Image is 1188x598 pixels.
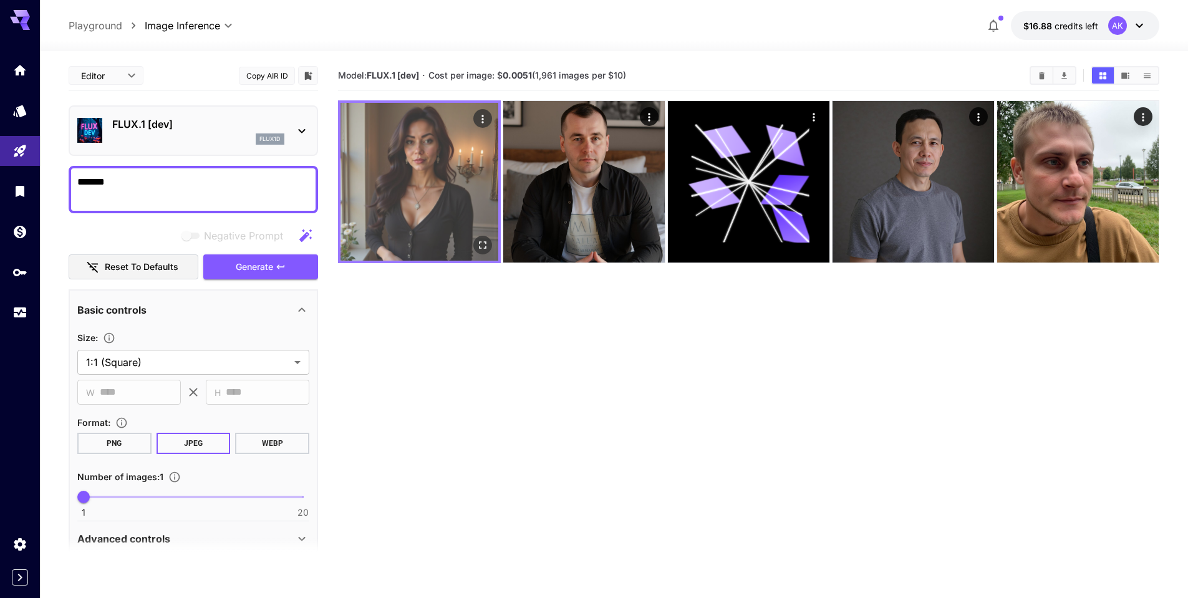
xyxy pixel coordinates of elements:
[12,536,27,552] div: Settings
[297,506,309,519] span: 20
[235,433,309,454] button: WEBP
[77,531,170,546] p: Advanced controls
[69,18,122,33] a: Playground
[338,70,419,80] span: Model:
[98,332,120,344] button: Adjust the dimensions of the generated image by specifying its width and height in pixels, or sel...
[503,70,532,80] b: 0.0051
[215,385,221,400] span: H
[77,112,309,150] div: FLUX.1 [dev]flux1d
[1114,67,1136,84] button: Show images in video view
[1092,67,1114,84] button: Show images in grid view
[12,62,27,78] div: Home
[12,569,28,586] button: Expand sidebar
[203,254,318,280] button: Generate
[77,295,309,325] div: Basic controls
[1011,11,1159,40] button: $16.87544AK
[473,109,492,128] div: Actions
[77,471,163,482] span: Number of images : 1
[69,254,198,280] button: Reset to defaults
[428,70,626,80] span: Cost per image: $ (1,961 images per $10)
[1108,16,1127,35] div: AK
[804,107,823,126] div: Actions
[340,103,498,261] img: 2Q==
[86,385,95,400] span: W
[82,506,85,519] span: 1
[239,67,295,85] button: Copy AIR ID
[12,183,27,199] div: Library
[86,355,289,370] span: 1:1 (Square)
[12,143,27,159] div: Playground
[302,68,314,83] button: Add to library
[12,264,27,280] div: API Keys
[1091,66,1159,85] div: Show images in grid viewShow images in video viewShow images in list view
[77,332,98,343] span: Size :
[422,68,425,83] p: ·
[833,101,994,263] img: Z
[367,70,419,80] b: FLUX.1 [dev]
[12,305,27,321] div: Usage
[1023,19,1098,32] div: $16.87544
[179,228,293,243] span: Negative prompts are not compatible with the selected model.
[1031,67,1053,84] button: Clear Images
[77,302,147,317] p: Basic controls
[1023,21,1055,31] span: $16.88
[12,224,27,239] div: Wallet
[997,101,1159,263] img: Z
[77,433,152,454] button: PNG
[640,107,659,126] div: Actions
[969,107,988,126] div: Actions
[77,524,309,554] div: Advanced controls
[1136,67,1158,84] button: Show images in list view
[112,117,284,132] p: FLUX.1 [dev]
[473,236,492,254] div: Open in fullscreen
[157,433,231,454] button: JPEG
[145,18,220,33] span: Image Inference
[163,471,186,483] button: Specify how many images to generate in a single request. Each image generation will be charged se...
[1030,66,1076,85] div: Clear ImagesDownload All
[77,417,110,428] span: Format :
[81,69,120,82] span: Editor
[12,103,27,118] div: Models
[1055,21,1098,31] span: credits left
[1053,67,1075,84] button: Download All
[259,135,281,143] p: flux1d
[204,228,283,243] span: Negative Prompt
[1134,107,1152,126] div: Actions
[110,417,133,429] button: Choose the file format for the output image.
[236,259,273,275] span: Generate
[69,18,145,33] nav: breadcrumb
[503,101,665,263] img: 2Q==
